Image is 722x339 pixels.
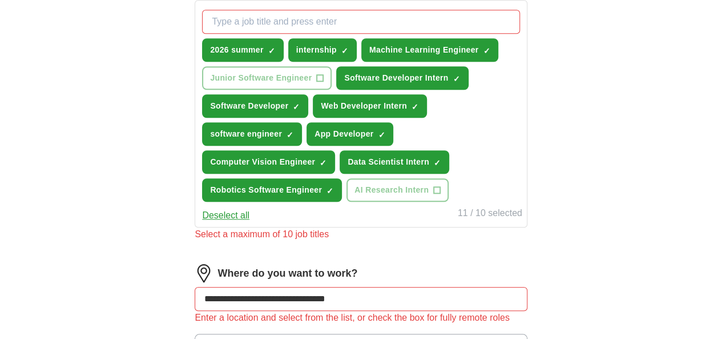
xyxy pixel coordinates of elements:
[288,38,357,62] button: internship✓
[210,44,263,56] span: 2026 summer
[293,102,300,111] span: ✓
[344,72,448,84] span: Software Developer Intern
[210,156,315,168] span: Computer Vision Engineer
[453,74,460,83] span: ✓
[202,178,342,202] button: Robotics Software Engineer✓
[210,72,312,84] span: Junior Software Engineer
[320,158,326,167] span: ✓
[458,206,522,222] div: 11 / 10 selected
[336,66,468,90] button: Software Developer Intern✓
[195,228,527,241] div: Select a maximum of 10 job titles
[210,128,282,140] span: software engineer
[202,209,249,222] button: Deselect all
[210,100,288,112] span: Software Developer
[268,46,275,55] span: ✓
[202,94,308,118] button: Software Developer✓
[340,150,449,174] button: Data Scientist Intern✓
[202,10,519,34] input: Type a job title and press enter
[296,44,337,56] span: internship
[354,184,429,196] span: AI Research Intern
[321,100,407,112] span: Web Developer Intern
[346,178,449,202] button: AI Research Intern
[202,66,332,90] button: Junior Software Engineer
[287,130,293,139] span: ✓
[210,184,322,196] span: Robotics Software Engineer
[202,122,302,146] button: software engineer✓
[348,156,429,168] span: Data Scientist Intern
[378,130,385,139] span: ✓
[314,128,373,140] span: App Developer
[195,311,527,325] div: Enter a location and select from the list, or check the box for fully remote roles
[195,264,213,282] img: location.png
[483,46,490,55] span: ✓
[361,38,499,62] button: Machine Learning Engineer✓
[202,38,283,62] button: 2026 summer✓
[217,266,357,281] label: Where do you want to work?
[369,44,479,56] span: Machine Learning Engineer
[341,46,348,55] span: ✓
[313,94,427,118] button: Web Developer Intern✓
[306,122,393,146] button: App Developer✓
[412,102,418,111] span: ✓
[326,186,333,196] span: ✓
[434,158,441,167] span: ✓
[202,150,335,174] button: Computer Vision Engineer✓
